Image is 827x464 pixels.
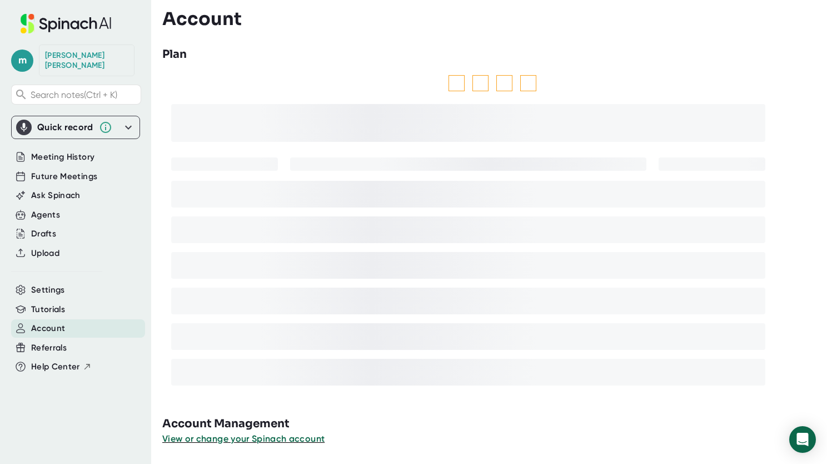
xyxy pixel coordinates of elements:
[31,228,56,240] button: Drafts
[162,433,325,444] span: View or change your Spinach account
[162,8,242,29] h3: Account
[31,209,60,221] button: Agents
[789,426,816,453] div: Open Intercom Messenger
[31,189,81,202] button: Ask Spinach
[31,284,65,297] button: Settings
[11,50,33,72] span: m
[37,122,93,133] div: Quick record
[31,90,117,100] span: Search notes (Ctrl + K)
[31,170,97,183] button: Future Meetings
[162,46,187,63] h3: Plan
[16,116,135,139] div: Quick record
[162,432,325,446] button: View or change your Spinach account
[31,342,67,354] button: Referrals
[31,303,65,316] button: Tutorials
[31,361,92,373] button: Help Center
[31,322,65,335] button: Account
[45,51,128,70] div: Myriam Martin
[31,361,80,373] span: Help Center
[31,151,94,164] button: Meeting History
[31,247,59,260] button: Upload
[162,416,827,432] h3: Account Management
